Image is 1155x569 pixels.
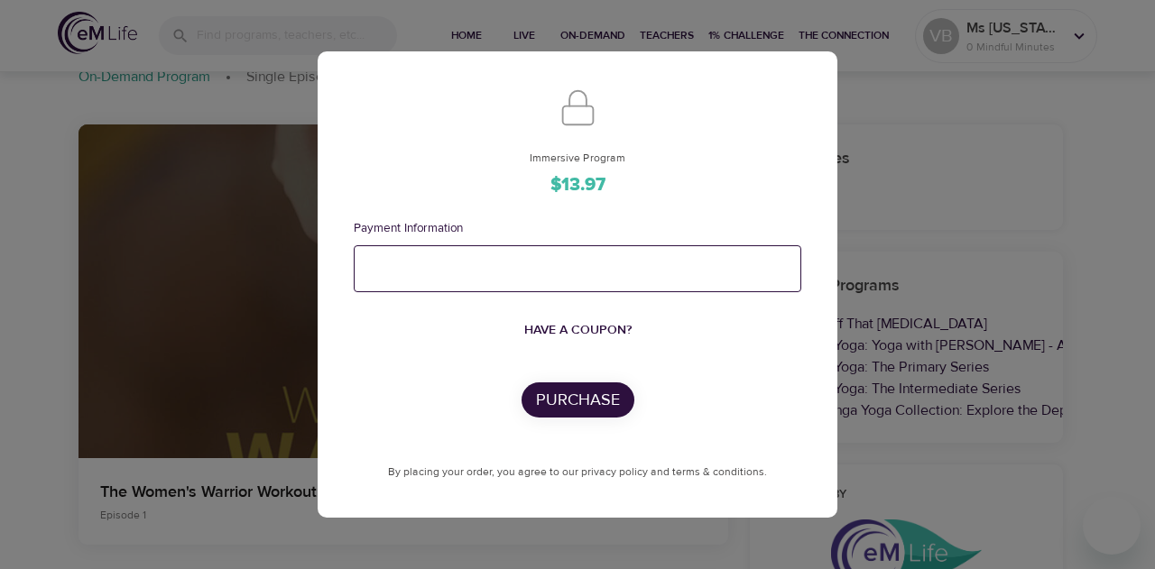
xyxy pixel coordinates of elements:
iframe: Secure card payment input frame [369,261,786,277]
button: Purchase [522,382,634,418]
p: Payment Information [354,218,689,236]
h3: $13.97 [354,175,801,196]
span: Have a coupon? [524,319,632,342]
p: Purchase [536,388,620,412]
span: Immersive Program [354,150,801,168]
button: Have a coupon? [517,314,639,347]
span: By placing your order, you agree to our privacy policy and terms & conditions. [388,464,767,479]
